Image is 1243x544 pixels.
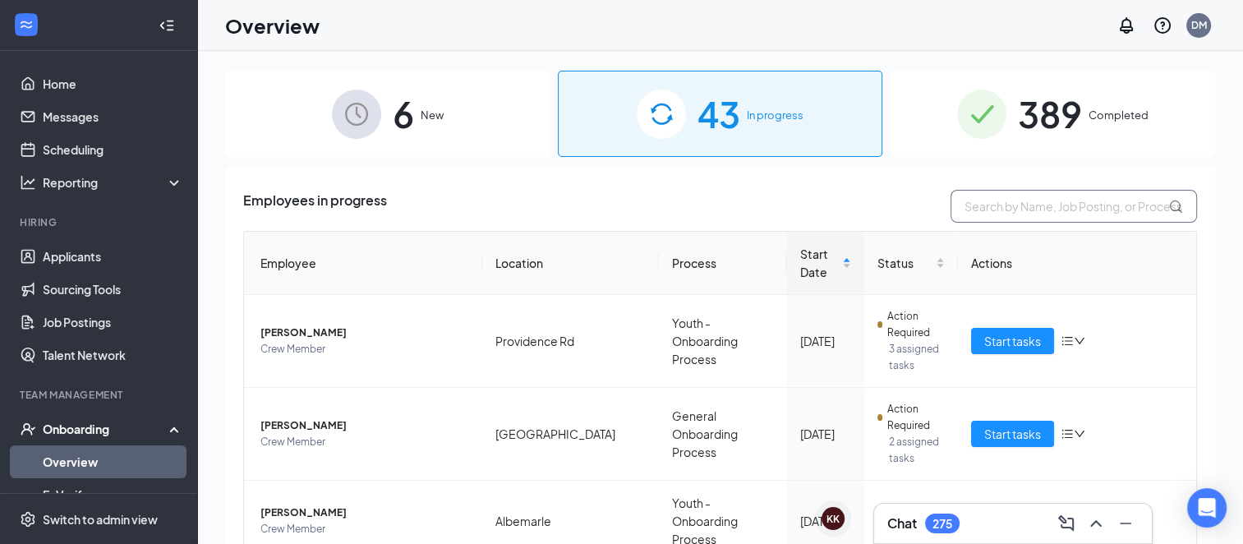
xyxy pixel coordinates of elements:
svg: WorkstreamLogo [18,16,35,33]
span: Start tasks [984,332,1041,350]
span: Crew Member [260,434,469,450]
svg: Settings [20,511,36,528]
svg: Notifications [1116,16,1136,35]
span: Crew Member [260,341,469,357]
th: Location [482,232,659,295]
td: Providence Rd [482,295,659,388]
div: [DATE] [799,512,851,530]
div: DM [1191,18,1207,32]
div: [DATE] [799,332,851,350]
svg: ComposeMessage [1057,514,1076,533]
span: Action Required [887,308,945,341]
svg: Minimize [1116,514,1135,533]
span: down [1074,428,1085,440]
button: ChevronUp [1083,510,1109,537]
svg: QuestionInfo [1153,16,1172,35]
span: [PERSON_NAME] [260,417,469,434]
span: Completed [1089,107,1149,123]
span: 2 assigned tasks [889,434,945,467]
button: Start tasks [971,328,1054,354]
button: Start tasks [971,421,1054,447]
span: bars [1061,334,1074,348]
span: 6 [393,85,414,142]
button: Minimize [1112,510,1139,537]
a: Applicants [43,240,183,273]
span: In progress [747,107,803,123]
a: Job Postings [43,306,183,339]
div: Switch to admin view [43,511,158,528]
a: Home [43,67,183,100]
th: Actions [958,232,1196,295]
span: Employees in progress [243,190,387,223]
span: [PERSON_NAME] [260,325,469,341]
a: Scheduling [43,133,183,166]
span: Start tasks [984,425,1041,443]
span: 3 assigned tasks [889,341,945,374]
a: Messages [43,100,183,133]
span: [PERSON_NAME] [260,505,469,521]
span: Status [877,254,932,272]
input: Search by Name, Job Posting, or Process [951,190,1197,223]
div: Open Intercom Messenger [1187,488,1227,528]
span: down [1074,335,1085,347]
th: Process [659,232,786,295]
td: Youth - Onboarding Process [659,295,786,388]
td: [GEOGRAPHIC_DATA] [482,388,659,481]
span: New [421,107,444,123]
span: Crew Member [260,521,469,537]
svg: UserCheck [20,421,36,437]
th: Employee [244,232,482,295]
th: Status [864,232,958,295]
span: bars [1061,427,1074,440]
svg: Collapse [159,17,175,34]
span: 43 [697,85,740,142]
span: Action Required [887,401,945,434]
div: 275 [932,517,952,531]
div: Reporting [43,174,184,191]
div: Team Management [20,388,180,402]
svg: Analysis [20,174,36,191]
span: 389 [1018,85,1082,142]
span: Start Date [799,245,839,281]
td: General Onboarding Process [659,388,786,481]
a: Sourcing Tools [43,273,183,306]
a: E-Verify [43,478,183,511]
h3: Chat [887,514,917,532]
a: Overview [43,445,183,478]
h1: Overview [225,12,320,39]
button: ComposeMessage [1053,510,1080,537]
div: KK [826,512,840,526]
div: Onboarding [43,421,169,437]
svg: ChevronUp [1086,514,1106,533]
div: [DATE] [799,425,851,443]
div: Hiring [20,215,180,229]
a: Talent Network [43,339,183,371]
